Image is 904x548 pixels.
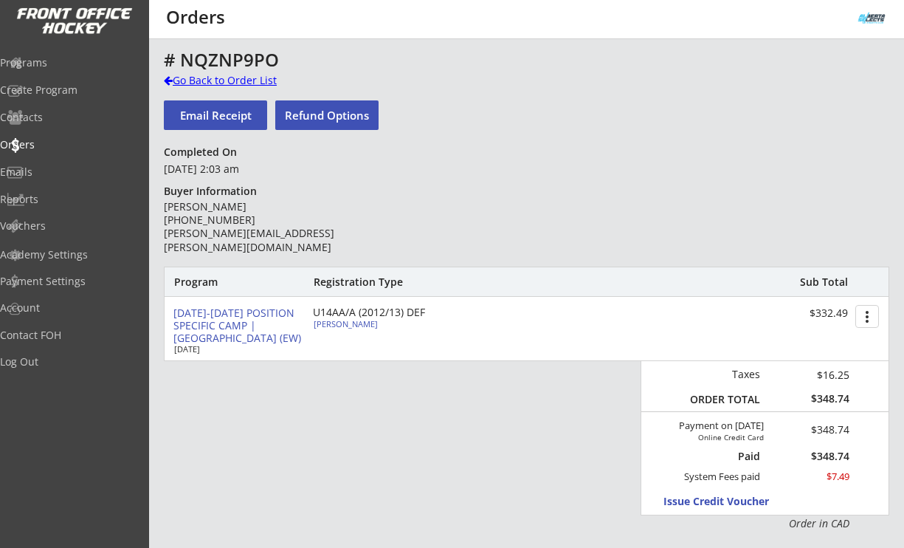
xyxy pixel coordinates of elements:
div: [PERSON_NAME] [314,320,478,328]
div: $16.25 [770,367,849,383]
div: U14AA/A (2012/13) DEF [313,307,483,318]
div: Order in CAD [683,516,849,531]
div: Program [174,275,254,289]
div: Taxes [683,368,760,381]
div: Buyer Information [164,185,263,198]
button: Email Receipt [164,100,267,130]
div: [DATE] [174,345,292,353]
div: ORDER TOTAL [683,393,760,406]
button: Refund Options [275,100,379,130]
button: more_vert [855,305,879,328]
div: $348.74 [770,451,849,462]
div: System Fees paid [671,470,760,483]
div: Registration Type [314,275,483,289]
div: Payment on [DATE] [646,420,764,432]
div: Sub Total [784,275,848,289]
button: Issue Credit Voucher [663,491,800,511]
div: Paid [692,450,760,463]
div: # NQZNP9PO [164,51,871,69]
div: $348.74 [770,392,849,405]
div: [DATE]-[DATE] POSITION SPECIFIC CAMP | [GEOGRAPHIC_DATA] (EW) [173,307,301,344]
div: $332.49 [756,307,848,320]
div: [DATE] 2:03 am [164,162,377,177]
div: [PERSON_NAME] [PHONE_NUMBER] [PERSON_NAME][EMAIL_ADDRESS][PERSON_NAME][DOMAIN_NAME] [164,200,377,254]
div: Go Back to Order List [164,73,316,88]
div: $7.49 [770,470,849,483]
div: Online Credit Card [680,433,764,442]
div: $348.74 [783,425,849,435]
div: Completed On [164,145,244,159]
